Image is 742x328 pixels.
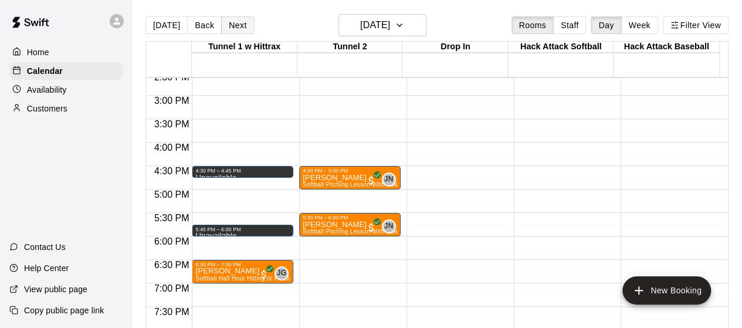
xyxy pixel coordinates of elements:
[24,262,69,274] p: Help Center
[384,221,393,232] span: JN
[299,166,401,190] div: 4:30 PM – 5:00 PM: Logan Crouse
[151,260,192,270] span: 6:30 PM
[195,275,384,282] span: Softball Half Hour Hitting or Fielding Lesson with [PERSON_NAME]
[591,16,621,34] button: Day
[621,16,658,34] button: Week
[221,16,254,34] button: Next
[297,42,403,53] div: Tunnel 2
[27,103,67,114] p: Customers
[303,228,457,235] span: Softball Pitching Lesson With Coach [PERSON_NAME]
[195,262,290,268] div: 6:30 PM – 7:00 PM
[151,307,192,317] span: 7:30 PM
[303,215,397,221] div: 5:30 PM – 6:00 PM
[192,260,293,283] div: 6:30 PM – 7:00 PM: Caydon Swofford
[192,42,297,53] div: Tunnel 1 w Hittrax
[511,16,554,34] button: Rooms
[151,283,192,293] span: 7:00 PM
[24,241,66,253] p: Contact Us
[387,219,396,234] span: Julie Newlands
[384,174,393,185] span: JN
[553,16,587,34] button: Staff
[365,222,377,234] span: All customers have paid
[27,46,49,58] p: Home
[614,42,719,53] div: Hack Attack Baseball
[9,81,123,99] a: Availability
[151,143,192,153] span: 4:00 PM
[9,62,123,80] a: Calendar
[365,175,377,187] span: All customers have paid
[299,213,401,236] div: 5:30 PM – 6:00 PM: Ellis Brabham
[24,283,87,295] p: View public page
[9,43,123,61] a: Home
[402,42,508,53] div: Drop In
[382,173,396,187] div: Julie Newlands
[195,226,290,232] div: 5:45 PM – 6:00 PM
[151,96,192,106] span: 3:00 PM
[27,84,67,96] p: Availability
[192,166,293,178] div: 4:30 PM – 4:45 PM: Unavailable
[360,17,390,33] h6: [DATE]
[622,276,711,305] button: add
[508,42,614,53] div: Hack Attack Softball
[338,14,426,36] button: [DATE]
[187,16,222,34] button: Back
[151,213,192,223] span: 5:30 PM
[9,100,123,117] a: Customers
[663,16,729,34] button: Filter View
[277,268,286,279] span: JG
[303,168,397,174] div: 4:30 PM – 5:00 PM
[151,166,192,176] span: 4:30 PM
[151,236,192,246] span: 6:00 PM
[151,119,192,129] span: 3:30 PM
[275,266,289,280] div: Jaden Goodwin
[24,305,104,316] p: Copy public page link
[195,168,290,174] div: 4:30 PM – 4:45 PM
[279,266,289,280] span: Jaden Goodwin
[258,269,270,280] span: All customers have paid
[192,225,293,236] div: 5:45 PM – 6:00 PM: Unavailable
[27,65,63,77] p: Calendar
[382,219,396,234] div: Julie Newlands
[151,190,192,199] span: 5:00 PM
[145,16,188,34] button: [DATE]
[387,173,396,187] span: Julie Newlands
[303,181,457,188] span: Softball Pitching Lesson With Coach [PERSON_NAME]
